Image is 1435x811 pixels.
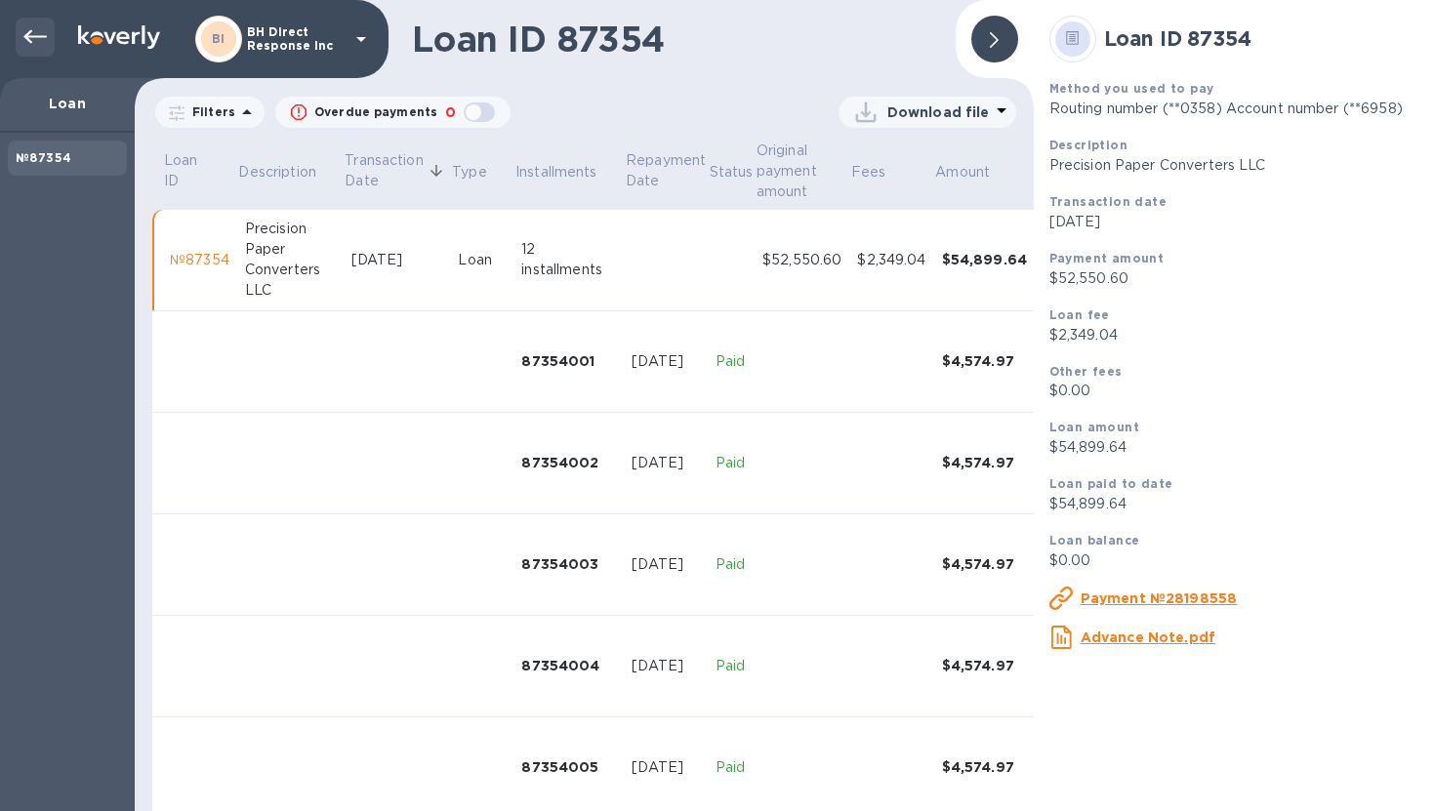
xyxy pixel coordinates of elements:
[1049,81,1214,96] b: Method you used to pay
[1049,194,1167,209] b: Transaction date
[521,656,616,675] div: 87354004
[935,162,1015,182] span: Amount
[1104,26,1251,51] b: Loan ID 87354
[887,102,990,122] p: Download file
[626,150,706,191] p: Repayment Date
[238,162,341,182] span: Description
[170,250,229,270] div: №87354
[458,250,506,270] div: Loan
[942,554,1028,574] div: $4,574.97
[521,239,616,280] div: 12 installments
[521,757,616,777] div: 87354005
[1081,629,1215,645] u: Advance Note.pdf
[78,25,160,49] img: Logo
[1049,138,1127,152] b: Description
[857,250,925,270] div: $2,349.04
[1049,364,1123,379] b: Other fees
[1049,420,1139,434] b: Loan amount
[632,554,700,575] div: [DATE]
[1081,590,1238,606] u: Payment №28198558
[521,453,616,472] div: 87354002
[452,162,487,182] p: Type
[1049,533,1140,547] b: Loan balance
[716,351,747,372] p: Paid
[716,554,747,575] p: Paid
[632,656,700,676] div: [DATE]
[757,141,823,202] p: Original payment amount
[164,150,235,191] span: Loan ID
[275,97,511,128] button: Overdue payments0
[942,656,1028,675] div: $4,574.97
[515,162,597,182] p: Installments
[1049,307,1110,322] b: Loan fee
[762,250,841,270] div: $52,550.60
[164,150,210,191] p: Loan ID
[345,150,423,191] p: Transaction Date
[942,453,1028,472] div: $4,574.97
[521,554,616,574] div: 87354003
[351,250,443,270] div: [DATE]
[521,351,616,371] div: 87354001
[632,453,700,473] div: [DATE]
[412,19,940,60] h1: Loan ID 87354
[716,453,747,473] p: Paid
[1049,251,1165,265] b: Payment amount
[345,150,448,191] span: Transaction Date
[515,162,623,182] span: Installments
[212,31,225,46] b: BI
[245,219,336,301] div: Precision Paper Converters LLC
[247,25,345,53] p: BH Direct Response Inc
[942,250,1028,269] div: $54,899.64
[445,102,456,123] p: 0
[716,757,747,778] p: Paid
[632,757,700,778] div: [DATE]
[452,162,512,182] span: Type
[632,351,700,372] div: [DATE]
[851,162,912,182] span: Fees
[942,351,1028,371] div: $4,574.97
[16,150,71,165] b: №87354
[314,103,437,121] p: Overdue payments
[757,141,848,202] span: Original payment amount
[1049,476,1173,491] b: Loan paid to date
[851,162,886,182] p: Fees
[184,103,235,120] p: Filters
[16,94,119,113] p: Loan
[238,162,315,182] p: Description
[716,656,747,676] p: Paid
[942,757,1028,777] div: $4,574.97
[935,162,990,182] p: Amount
[710,162,754,182] p: Status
